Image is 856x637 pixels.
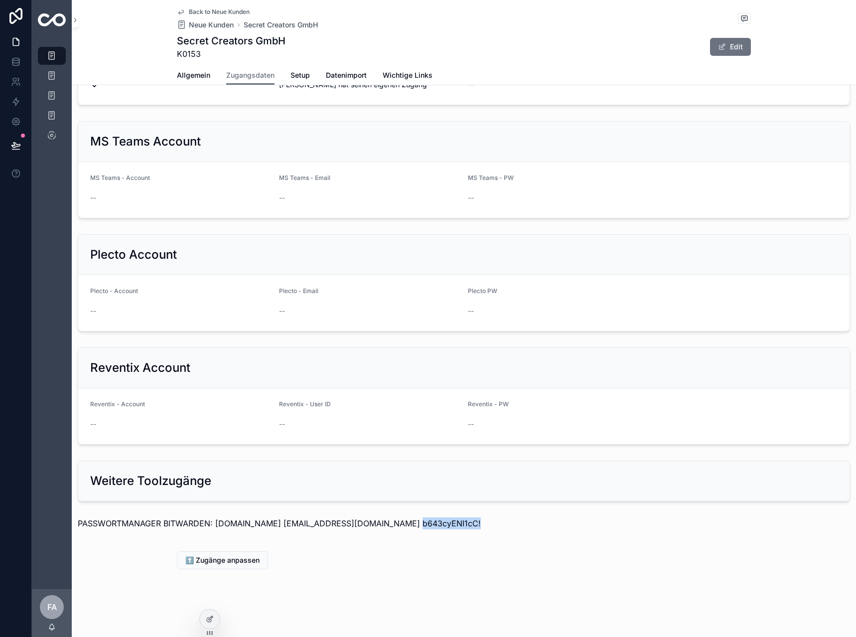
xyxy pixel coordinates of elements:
span: -- [279,306,285,316]
a: Datenimport [326,66,367,86]
span: K0153 [177,48,285,60]
a: Zugangsdaten [226,66,275,85]
span: -- [468,193,474,203]
span: Reventix - Account [90,400,145,408]
span: Plecto - Email [279,287,318,295]
h2: Weitere Toolzugänge [90,473,211,489]
span: Back to Neue Kunden [189,8,250,16]
span: Plecto PW [468,287,497,295]
a: Secret Creators GmbH [244,20,318,30]
span: Wichtige Links [383,70,432,80]
a: Setup [290,66,310,86]
span: -- [468,306,474,316]
p: PASSWORTMANAGER BITWARDEN: [DOMAIN_NAME] [EMAIL_ADDRESS][DOMAIN_NAME] b643cyENI1cC! [78,517,850,529]
button: Edit [710,38,751,56]
span: -- [279,193,285,203]
span: MS Teams - Email [279,174,330,181]
span: MS Teams - PW [468,174,514,181]
a: Back to Neue Kunden [177,8,250,16]
span: -- [90,419,96,429]
span: -- [468,419,474,429]
span: Setup [290,70,310,80]
span: MS Teams - Account [90,174,150,181]
a: Allgemein [177,66,210,86]
a: Neue Kunden [177,20,234,30]
a: Wichtige Links [383,66,432,86]
span: Reventix - User ID [279,400,331,408]
img: App logo [38,13,66,26]
span: ⬆️ Zugänge anpassen [185,555,260,565]
h2: Plecto Account [90,247,177,263]
h1: Secret Creators GmbH [177,34,285,48]
span: Neue Kunden [189,20,234,30]
span: Datenimport [326,70,367,80]
h2: MS Teams Account [90,134,201,150]
button: ⬆️ Zugänge anpassen [177,551,268,569]
span: -- [90,193,96,203]
span: Plecto - Account [90,287,138,295]
h2: Reventix Account [90,360,190,376]
span: FA [47,601,57,613]
div: scrollable content [32,40,72,158]
span: Zugangsdaten [226,70,275,80]
span: -- [279,419,285,429]
span: -- [90,306,96,316]
span: Reventix - PW [468,400,509,408]
span: Allgemein [177,70,210,80]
